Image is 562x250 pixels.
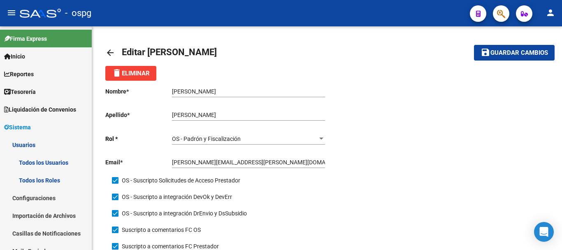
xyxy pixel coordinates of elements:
[4,105,76,114] span: Liquidación de Convenios
[481,47,490,57] mat-icon: save
[65,4,91,22] span: - ospg
[112,70,150,77] span: Eliminar
[122,175,240,185] span: OS - Suscripto Solicitudes de Acceso Prestador
[122,47,217,57] span: Editar [PERSON_NAME]
[534,222,554,242] div: Open Intercom Messenger
[172,136,241,142] span: OS - Padrón y Fiscalización
[7,8,16,18] mat-icon: menu
[4,34,47,43] span: Firma Express
[122,225,201,235] span: Suscripto a comentarios FC OS
[4,70,34,79] span: Reportes
[4,123,31,132] span: Sistema
[105,110,172,119] p: Apellido
[112,68,122,78] mat-icon: delete
[122,208,247,218] span: OS - Suscripto a integración DrEnvio y DsSubsidio
[4,87,36,96] span: Tesorería
[546,8,555,18] mat-icon: person
[105,87,172,96] p: Nombre
[4,52,25,61] span: Inicio
[105,134,172,143] p: Rol *
[122,192,232,202] span: OS - Suscripto a integración DevOk y DevErr
[105,158,172,167] p: Email
[490,49,548,57] span: Guardar cambios
[474,45,555,60] button: Guardar cambios
[105,48,115,58] mat-icon: arrow_back
[105,66,156,81] button: Eliminar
